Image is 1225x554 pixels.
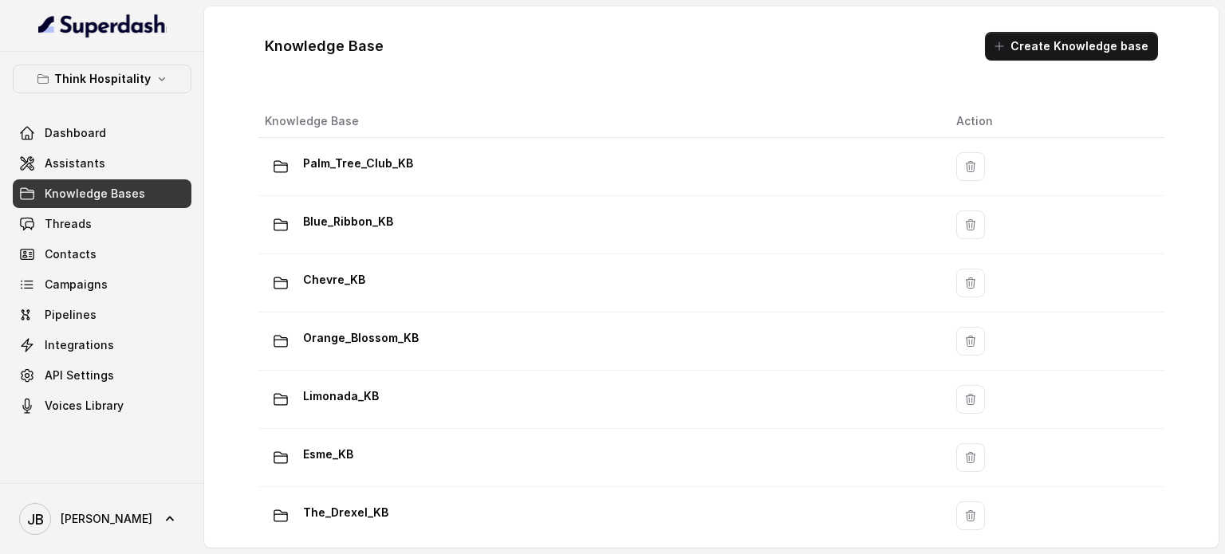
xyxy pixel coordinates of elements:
span: Campaigns [45,277,108,293]
span: Integrations [45,337,114,353]
a: Contacts [13,240,191,269]
th: Action [943,105,1164,138]
a: Pipelines [13,301,191,329]
p: The_Drexel_KB [303,500,388,525]
th: Knowledge Base [258,105,943,138]
a: Voices Library [13,391,191,420]
span: Threads [45,216,92,232]
button: Create Knowledge base [985,32,1158,61]
p: Orange_Blossom_KB [303,325,419,351]
a: API Settings [13,361,191,390]
span: Dashboard [45,125,106,141]
span: Pipelines [45,307,97,323]
a: Assistants [13,149,191,178]
p: Esme_KB [303,442,353,467]
a: Integrations [13,331,191,360]
span: [PERSON_NAME] [61,511,152,527]
img: light.svg [38,13,167,38]
p: Blue_Ribbon_KB [303,209,393,234]
a: Threads [13,210,191,238]
h1: Knowledge Base [265,33,384,59]
p: Palm_Tree_Club_KB [303,151,413,176]
span: Contacts [45,246,97,262]
p: Limonada_KB [303,383,379,409]
button: Think Hospitality [13,65,191,93]
a: Dashboard [13,119,191,147]
p: Chevre_KB [303,267,365,293]
span: Assistants [45,155,105,171]
span: Knowledge Bases [45,186,145,202]
span: API Settings [45,367,114,383]
text: JB [27,511,44,528]
span: Voices Library [45,398,124,414]
p: Think Hospitality [54,69,151,88]
a: Campaigns [13,270,191,299]
a: Knowledge Bases [13,179,191,208]
a: [PERSON_NAME] [13,497,191,541]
